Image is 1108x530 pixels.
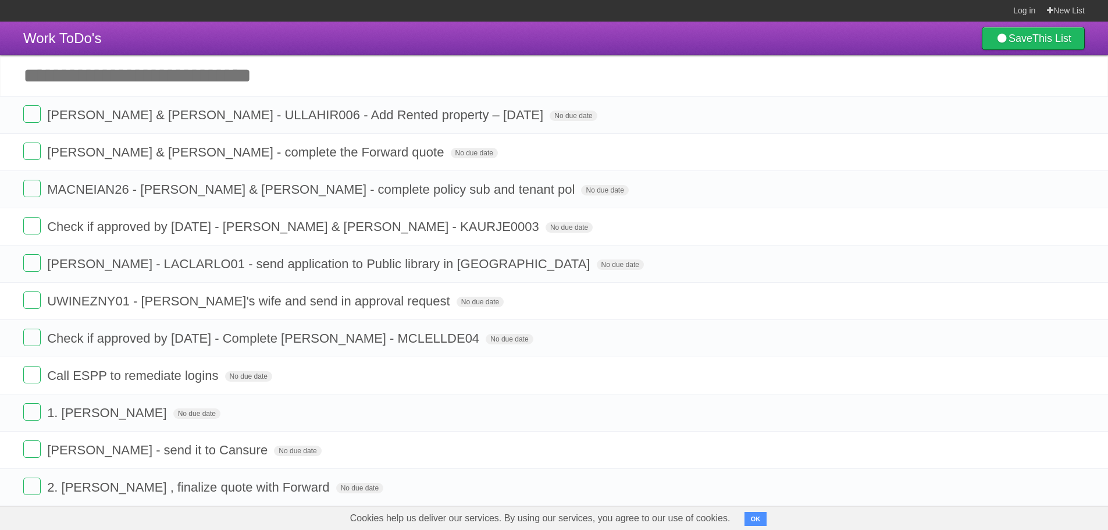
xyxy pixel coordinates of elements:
span: No due date [581,185,628,195]
span: Check if approved by [DATE] - [PERSON_NAME] & [PERSON_NAME] - KAURJE0003 [47,219,542,234]
span: [PERSON_NAME] - LACLARLO01 - send application to Public library in [GEOGRAPHIC_DATA] [47,257,593,271]
label: Done [23,105,41,123]
span: No due date [336,483,383,493]
label: Done [23,217,41,234]
span: No due date [597,259,644,270]
span: [PERSON_NAME] - send it to Cansure [47,443,270,457]
label: Done [23,254,41,272]
span: No due date [451,148,498,158]
span: 2. [PERSON_NAME] , finalize quote with Forward [47,480,332,495]
b: This List [1032,33,1071,44]
span: No due date [457,297,504,307]
span: No due date [274,446,321,456]
label: Done [23,478,41,495]
span: No due date [550,111,597,121]
span: [PERSON_NAME] & [PERSON_NAME] - complete the Forward quote [47,145,447,159]
span: [PERSON_NAME] & [PERSON_NAME] - ULLAHIR006 - Add Rented property – [DATE] [47,108,546,122]
span: Work ToDo's [23,30,101,46]
span: 1. [PERSON_NAME] [47,405,169,420]
label: Done [23,291,41,309]
span: Call ESPP to remediate logins [47,368,221,383]
label: Done [23,180,41,197]
span: No due date [173,408,220,419]
span: Cookies help us deliver our services. By using our services, you agree to our use of cookies. [339,507,742,530]
span: No due date [546,222,593,233]
span: No due date [486,334,533,344]
button: OK [744,512,767,526]
span: No due date [225,371,272,382]
label: Done [23,366,41,383]
a: SaveThis List [982,27,1085,50]
span: MACNEIAN26 - [PERSON_NAME] & [PERSON_NAME] - complete policy sub and tenant pol [47,182,578,197]
label: Done [23,403,41,421]
label: Done [23,329,41,346]
span: UWINEZNY01 - [PERSON_NAME]'s wife and send in approval request [47,294,453,308]
span: Check if approved by [DATE] - Complete [PERSON_NAME] - MCLELLDE04 [47,331,482,346]
label: Done [23,440,41,458]
label: Done [23,143,41,160]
